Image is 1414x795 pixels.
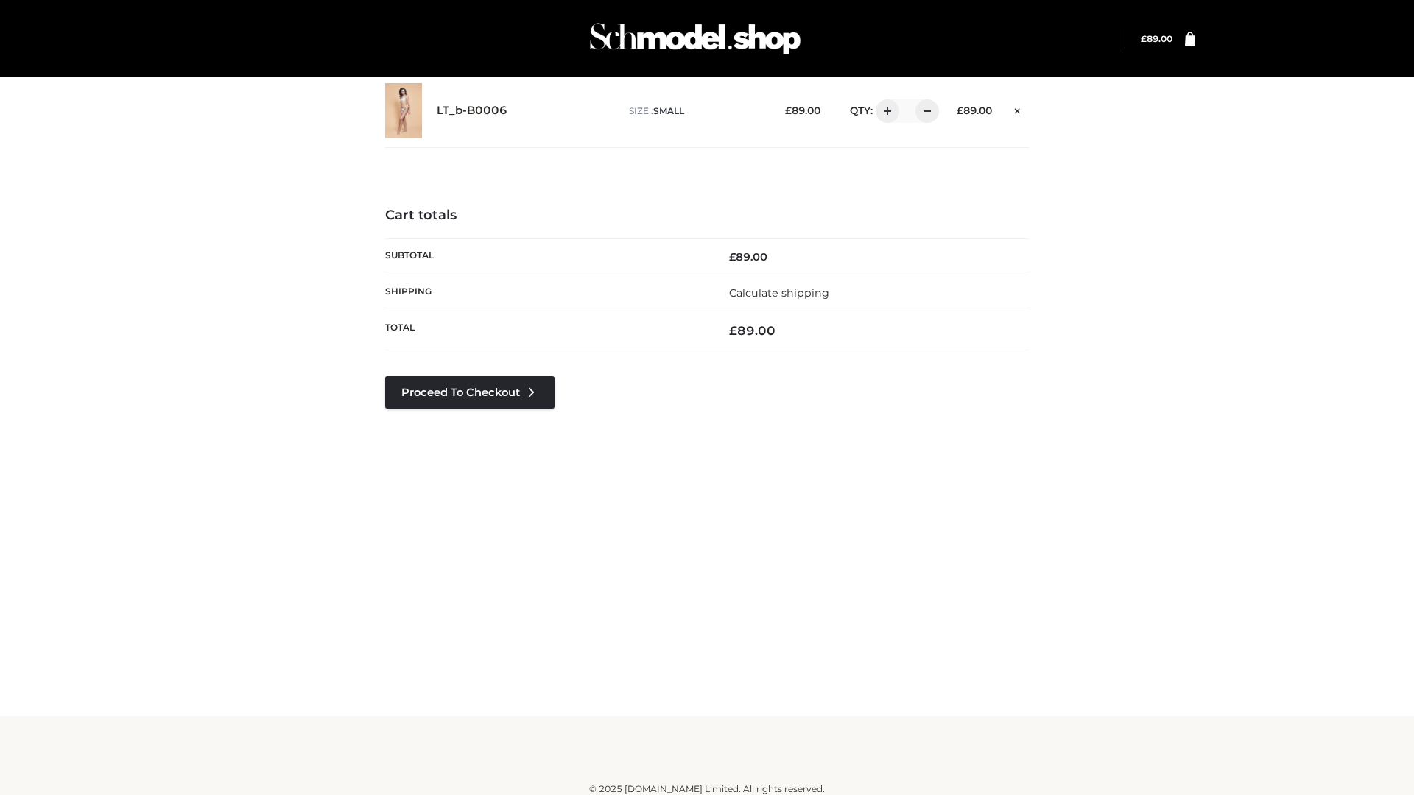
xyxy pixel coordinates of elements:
bdi: 89.00 [785,105,820,116]
span: £ [957,105,963,116]
a: £89.00 [1141,33,1172,44]
a: Calculate shipping [729,286,829,300]
bdi: 89.00 [957,105,992,116]
bdi: 89.00 [729,250,767,264]
img: LT_b-B0006 - SMALL [385,83,422,138]
span: £ [729,323,737,338]
h4: Cart totals [385,208,1029,224]
a: Remove this item [1007,99,1029,119]
div: QTY: [835,99,934,123]
th: Total [385,311,707,350]
img: Schmodel Admin 964 [585,10,806,68]
bdi: 89.00 [1141,33,1172,44]
span: £ [1141,33,1147,44]
a: Proceed to Checkout [385,376,555,409]
th: Shipping [385,275,707,311]
a: LT_b-B0006 [437,104,507,118]
span: £ [785,105,792,116]
p: size : [629,105,762,118]
th: Subtotal [385,239,707,275]
span: SMALL [653,105,684,116]
bdi: 89.00 [729,323,775,338]
span: £ [729,250,736,264]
